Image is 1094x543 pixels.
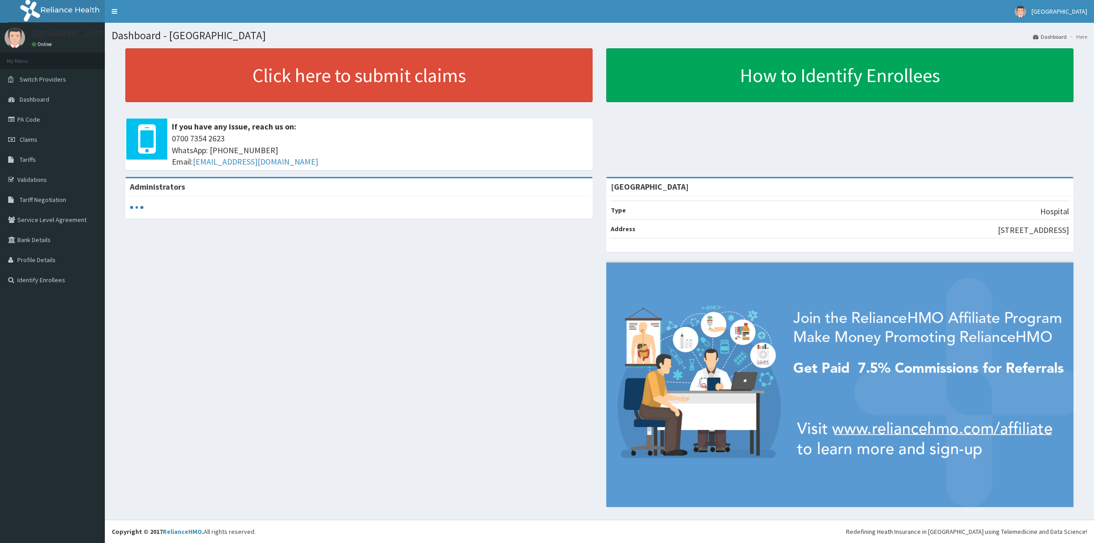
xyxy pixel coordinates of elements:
li: Here [1068,33,1087,41]
span: Dashboard [20,95,49,103]
span: Claims [20,135,37,144]
span: 0700 7354 2623 WhatsApp: [PHONE_NUMBER] Email: [172,133,588,168]
img: User Image [1015,6,1026,17]
div: Redefining Heath Insurance in [GEOGRAPHIC_DATA] using Telemedicine and Data Science! [846,527,1087,536]
svg: audio-loading [130,201,144,214]
a: [EMAIL_ADDRESS][DOMAIN_NAME] [193,156,318,167]
span: Switch Providers [20,75,66,83]
a: Online [32,41,54,47]
p: [GEOGRAPHIC_DATA] [32,30,107,38]
b: Administrators [130,181,185,192]
footer: All rights reserved. [105,520,1094,543]
b: If you have any issue, reach us on: [172,121,296,132]
span: Tariffs [20,155,36,164]
h1: Dashboard - [GEOGRAPHIC_DATA] [112,30,1087,41]
a: Click here to submit claims [125,48,593,102]
img: User Image [5,27,25,48]
span: Tariff Negotiation [20,196,66,204]
a: Dashboard [1033,33,1067,41]
strong: Copyright © 2017 . [112,527,204,536]
a: How to Identify Enrollees [606,48,1073,102]
span: [GEOGRAPHIC_DATA] [1032,7,1087,16]
a: RelianceHMO [163,527,202,536]
strong: [GEOGRAPHIC_DATA] [611,181,689,192]
b: Address [611,225,635,233]
img: provider-team-banner.png [606,263,1073,507]
b: Type [611,206,626,214]
p: [STREET_ADDRESS] [998,224,1069,236]
p: Hospital [1040,206,1069,217]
